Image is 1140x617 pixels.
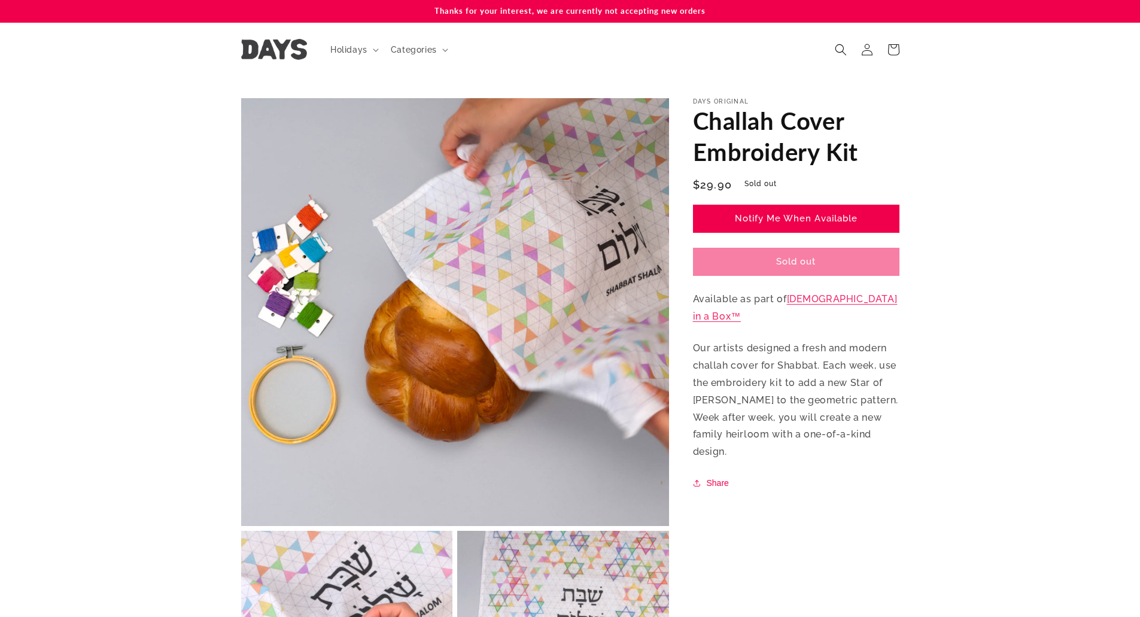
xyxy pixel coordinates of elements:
summary: Holidays [323,37,384,62]
span: Holidays [330,44,367,55]
a: Notify Me When Available [693,205,899,233]
summary: Categories [384,37,453,62]
span: Categories [391,44,437,55]
span: Sold out [736,177,785,192]
button: Share [693,476,732,490]
a: [DEMOGRAPHIC_DATA] in a Box™ [693,293,898,322]
img: Days United [241,39,307,60]
h1: Challah Cover Embroidery Kit [693,105,899,168]
button: Sold out [693,248,899,276]
summary: Search [828,37,854,63]
p: Days Original [693,98,899,105]
span: $29.90 [693,177,732,193]
div: Available as part of [693,98,899,490]
p: Our artists designed a fresh and modern challah cover for Shabbat. Each week, use the embroidery ... [693,340,899,461]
